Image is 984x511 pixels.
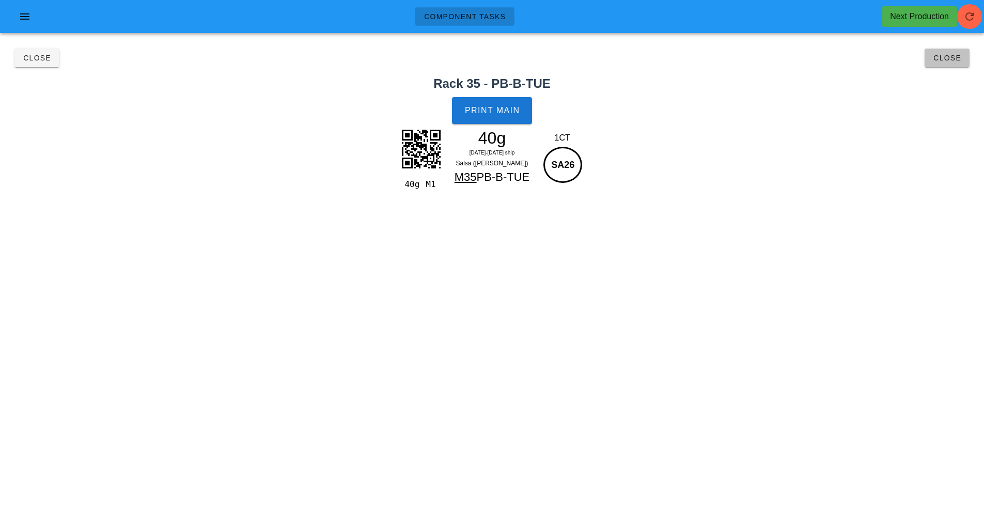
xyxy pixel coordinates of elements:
[6,74,978,93] h2: Rack 35 - PB-B-TUE
[470,150,514,156] span: [DATE]-[DATE] ship
[14,49,59,67] button: Close
[477,171,530,183] span: PB-B-TUE
[447,130,537,146] div: 40g
[23,54,51,62] span: Close
[925,49,970,67] button: Close
[890,10,949,23] div: Next Production
[424,12,506,21] span: Component Tasks
[933,54,961,62] span: Close
[452,97,532,124] button: Print Main
[447,158,537,168] div: Salsa ([PERSON_NAME])
[543,147,582,183] div: SA26
[395,123,447,175] img: ifyxlKUKQNIOORCxIb4FSKFSIuQhzFLKIjcvNmsKBMiabmNfBciYtGsLB8iabmNfBciYtGsLB8iabmNfBciYtGsLB8iabmNfB...
[464,106,520,115] span: Print Main
[541,132,584,144] div: 1CT
[415,7,514,26] a: Component Tasks
[421,178,443,191] div: M1
[400,178,421,191] div: 40g
[455,171,477,183] span: M35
